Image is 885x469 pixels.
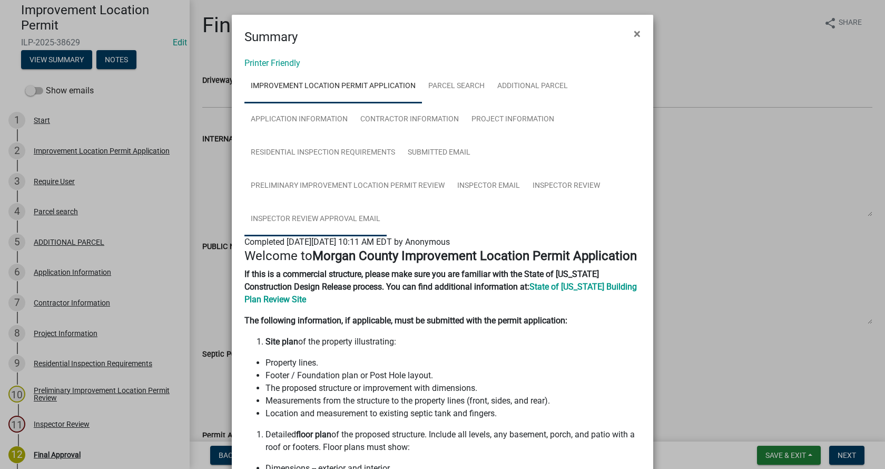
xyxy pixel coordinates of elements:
h4: Welcome to [244,248,641,264]
strong: floor plan [296,429,331,439]
a: Inspector Review [526,169,606,203]
li: The proposed structure or improvement with dimensions. [265,382,641,395]
strong: The following information, if applicable, must be submitted with the permit application: [244,315,567,326]
a: Contractor Information [354,103,465,137]
a: Residential Inspection Requirements [244,136,401,170]
h4: Summary [244,27,298,46]
a: Printer Friendly [244,58,300,68]
li: Detailed of the proposed structure. Include all levels, any basement, porch, and patio with a roo... [265,428,641,454]
span: Completed [DATE][DATE] 10:11 AM EDT by Anonymous [244,237,450,247]
button: Close [625,19,649,49]
strong: If this is a commercial structure, please make sure you are familiar with the State of [US_STATE]... [244,269,599,292]
a: Application Information [244,103,354,137]
a: State of [US_STATE] Building Plan Review Site [244,282,637,304]
li: of the property illustrating: [265,336,641,348]
a: Project Information [465,103,560,137]
li: Measurements from the structure to the property lines (front, sides, and rear). [265,395,641,407]
strong: Site plan [265,337,298,347]
a: Preliminary Improvement Location Permit Review [244,169,451,203]
a: ADDITIONAL PARCEL [491,70,574,103]
span: × [634,26,641,41]
a: Inspector Review Approval Email [244,203,387,236]
a: Submitted Email [401,136,477,170]
li: Location and measurement to existing septic tank and fingers. [265,407,641,420]
li: Property lines. [265,357,641,369]
strong: Morgan County Improvement Location Permit Application [312,248,637,263]
a: Inspector Email [451,169,526,203]
a: Improvement Location Permit Application [244,70,422,103]
li: Footer / Foundation plan or Post Hole layout. [265,369,641,382]
a: Parcel search [422,70,491,103]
